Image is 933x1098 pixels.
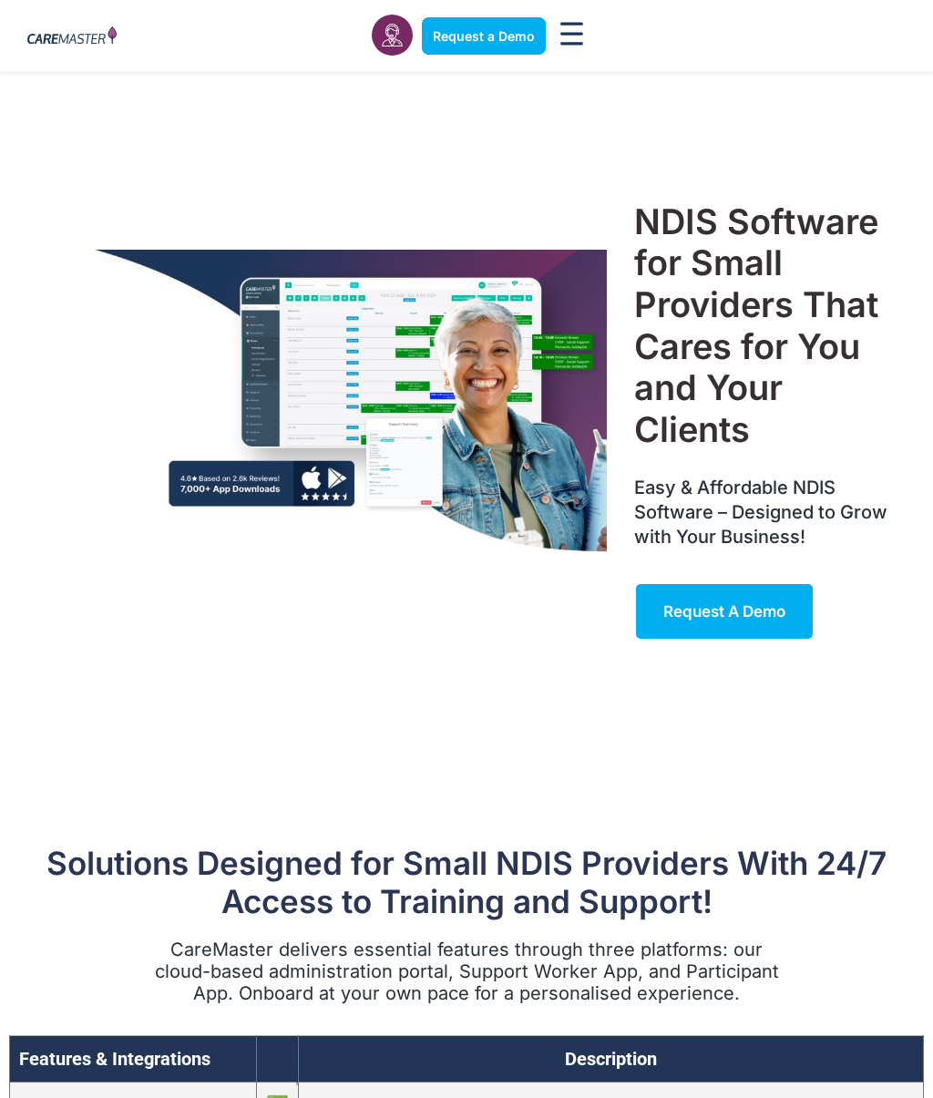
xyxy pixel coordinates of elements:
[10,1036,257,1083] th: Features & Integrations
[299,1036,924,1083] th: Description
[663,602,785,621] span: Request a Demo
[634,201,906,451] h1: NDIS Software for Small Providers That Cares for You and Your Clients
[433,28,535,44] span: Request a Demo
[422,17,546,55] a: Request a Demo
[555,16,590,56] div: Menu Toggle
[27,26,117,46] img: CareMaster Logo
[634,582,815,641] a: Request a Demo
[146,939,787,1004] p: CareMaster delivers essential features through three platforms: our cloud-based administration po...
[9,844,924,920] h2: Solutions Designed for Small NDIS Providers With 24/7 Access to Training and Support!
[634,477,887,548] span: Easy & Affordable NDIS Software – Designed to Grow with Your Business!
